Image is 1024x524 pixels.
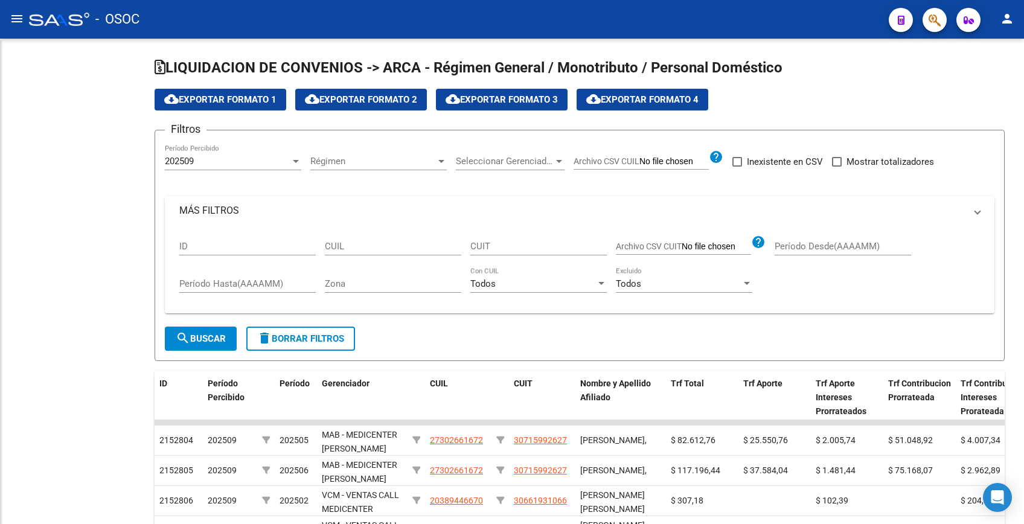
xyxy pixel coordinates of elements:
span: $ 37.584,04 [743,465,788,475]
mat-icon: search [176,331,190,345]
span: Período Percibido [208,379,245,402]
span: $ 117.196,44 [671,465,720,475]
span: Trf Aporte [743,379,782,388]
span: $ 4.007,34 [961,435,1000,445]
mat-icon: person [1000,11,1014,26]
span: 2152806 [159,496,193,505]
span: Inexistente en CSV [747,155,823,169]
datatable-header-cell: Trf Total [666,371,738,424]
span: Trf Total [671,379,704,388]
span: - OSOC [95,6,139,33]
mat-icon: cloud_download [446,92,460,106]
datatable-header-cell: Período [275,371,317,424]
button: Exportar Formato 1 [155,89,286,110]
span: MAB - MEDICENTER [PERSON_NAME] [322,460,397,484]
span: Exportar Formato 2 [305,94,417,105]
span: CUIL [430,379,448,388]
mat-panel-title: MÁS FILTROS [179,204,965,217]
mat-icon: cloud_download [164,92,179,106]
datatable-header-cell: Trf Aporte Intereses Prorrateados [811,371,883,424]
span: [PERSON_NAME], [580,465,647,475]
span: Todos [470,278,496,289]
span: [PERSON_NAME] [PERSON_NAME] [580,490,645,514]
span: $ 1.481,44 [816,465,856,475]
span: 202509 [208,435,237,445]
datatable-header-cell: Trf Aporte [738,371,811,424]
input: Archivo CSV CUIT [682,241,751,252]
span: Exportar Formato 1 [164,94,277,105]
datatable-header-cell: Período Percibido [203,371,257,424]
mat-icon: help [709,150,723,164]
button: Exportar Formato 4 [577,89,708,110]
span: Seleccionar Gerenciador [456,156,554,167]
button: Buscar [165,327,237,351]
datatable-header-cell: ID [155,371,203,424]
span: 202502 [280,496,309,505]
h3: Filtros [165,121,206,138]
span: 27302661672 [430,435,483,445]
span: 2152805 [159,465,193,475]
span: 202506 [280,465,309,475]
mat-icon: delete [257,331,272,345]
span: $ 82.612,76 [671,435,715,445]
span: 27302661672 [430,465,483,475]
span: $ 2.962,89 [961,465,1000,475]
span: [PERSON_NAME], [580,435,647,445]
mat-icon: help [751,235,766,249]
button: Borrar Filtros [246,327,355,351]
span: Todos [616,278,641,289]
span: $ 75.168,07 [888,465,933,475]
span: Período [280,379,310,388]
div: MÁS FILTROS [165,225,994,314]
datatable-header-cell: CUIT [509,371,575,424]
span: 30715992627 [514,465,567,475]
span: LIQUIDACION DE CONVENIOS -> ARCA - Régimen General / Monotributo / Personal Doméstico [155,59,782,76]
span: $ 25.550,76 [743,435,788,445]
datatable-header-cell: Gerenciador [317,371,408,424]
span: $ 307,18 [671,496,703,505]
span: Nombre y Apellido Afiliado [580,379,651,402]
span: Archivo CSV CUIL [574,156,639,166]
mat-expansion-panel-header: MÁS FILTROS [165,196,994,225]
span: Borrar Filtros [257,333,344,344]
button: Exportar Formato 2 [295,89,427,110]
span: CUIT [514,379,533,388]
span: 2152804 [159,435,193,445]
span: Exportar Formato 4 [586,94,699,105]
datatable-header-cell: Trf Contribucion Prorrateada [883,371,956,424]
span: Régimen [310,156,436,167]
span: 20389446670 [430,496,483,505]
mat-icon: cloud_download [305,92,319,106]
span: Trf Aporte Intereses Prorrateados [816,379,866,416]
span: Mostrar totalizadores [846,155,934,169]
datatable-header-cell: Nombre y Apellido Afiliado [575,371,666,424]
datatable-header-cell: CUIL [425,371,491,424]
span: $ 51.048,92 [888,435,933,445]
span: 202505 [280,435,309,445]
span: MAB - MEDICENTER [PERSON_NAME] [322,430,397,453]
mat-icon: cloud_download [586,92,601,106]
span: Gerenciador [322,379,370,388]
span: Trf Contribucion Prorrateada [888,379,951,402]
div: Open Intercom Messenger [983,483,1012,512]
span: ID [159,379,167,388]
span: 202509 [208,465,237,475]
span: VCM - VENTAS CALL MEDICENTER [322,490,399,514]
span: $ 204,79 [961,496,993,505]
span: $ 2.005,74 [816,435,856,445]
mat-icon: menu [10,11,24,26]
span: Buscar [176,333,226,344]
span: Trf Contribucion Intereses Prorateada [961,379,1023,416]
input: Archivo CSV CUIL [639,156,709,167]
span: 30661931066 [514,496,567,505]
span: $ 102,39 [816,496,848,505]
span: Exportar Formato 3 [446,94,558,105]
button: Exportar Formato 3 [436,89,568,110]
span: Archivo CSV CUIT [616,241,682,251]
span: 202509 [165,156,194,167]
span: 202509 [208,496,237,505]
span: 30715992627 [514,435,567,445]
